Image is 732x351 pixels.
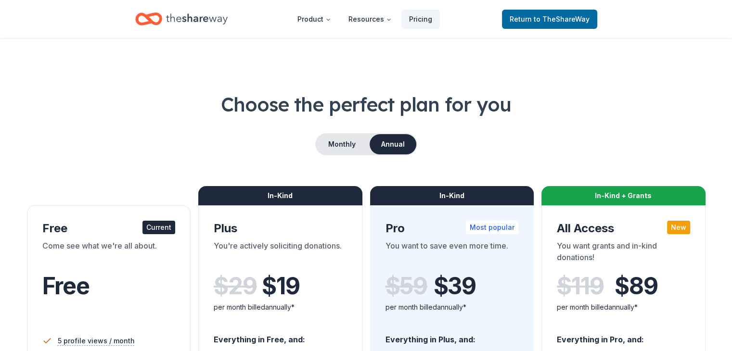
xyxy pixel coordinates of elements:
[466,221,518,234] div: Most popular
[290,8,440,30] nav: Main
[142,221,175,234] div: Current
[385,301,519,313] div: per month billed annually*
[370,186,534,205] div: In-Kind
[214,240,347,267] div: You're actively soliciting donations.
[316,134,368,154] button: Monthly
[341,10,399,29] button: Resources
[370,134,416,154] button: Annual
[42,272,90,300] span: Free
[214,326,347,346] div: Everything in Free, and:
[214,301,347,313] div: per month billed annually*
[557,221,690,236] div: All Access
[510,13,590,25] span: Return
[23,91,709,118] h1: Choose the perfect plan for you
[290,10,339,29] button: Product
[615,273,657,300] span: $ 89
[534,15,590,23] span: to TheShareWay
[557,326,690,346] div: Everything in Pro, and:
[401,10,440,29] a: Pricing
[135,8,228,30] a: Home
[667,221,690,234] div: New
[262,273,299,300] span: $ 19
[557,301,690,313] div: per month billed annually*
[557,240,690,267] div: You want grants and in-kind donations!
[541,186,706,205] div: In-Kind + Grants
[385,326,519,346] div: Everything in Plus, and:
[42,240,176,267] div: Come see what we're all about.
[385,221,519,236] div: Pro
[434,273,476,300] span: $ 39
[385,240,519,267] div: You want to save even more time.
[42,221,176,236] div: Free
[502,10,597,29] a: Returnto TheShareWay
[198,186,362,205] div: In-Kind
[58,335,135,347] span: 5 profile views / month
[214,221,347,236] div: Plus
